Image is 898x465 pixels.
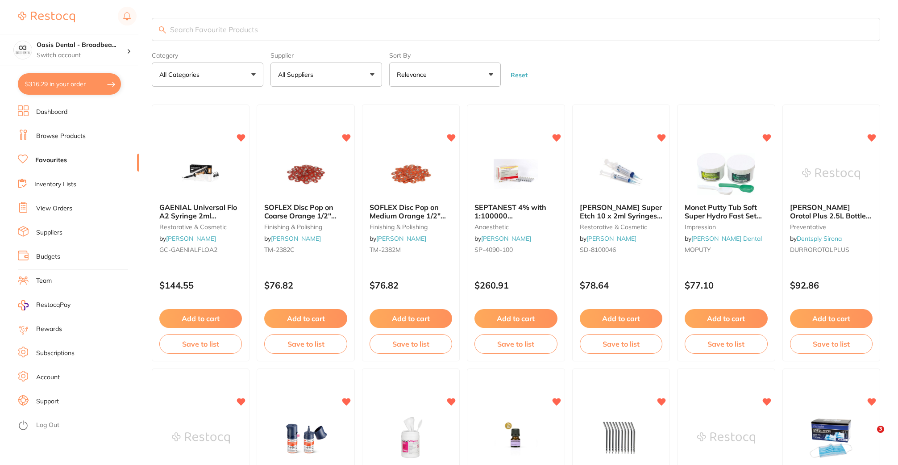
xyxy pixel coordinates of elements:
h4: Oasis Dental - Broadbeach [37,41,127,50]
p: $92.86 [790,280,873,290]
img: Monobond Plus Silane Material 5g [487,415,545,460]
a: [PERSON_NAME] [376,235,426,243]
span: Monet Putty Tub Soft Super Hydro Fast Set 2x400g [685,203,762,228]
a: Account [36,373,60,382]
img: CaviWipes **Buy 4 x Tubs or Cartons** Receive 1x Tub or Carton Free** Promo Code Q1202506** [382,415,440,460]
a: Support [36,397,59,406]
button: Save to list [264,334,347,354]
a: RestocqPay [18,300,71,310]
b: Durr Orotol Plus 2.5L Bottle – Daily Suction Cleaner [790,203,873,220]
a: Team [36,276,52,285]
button: Add to cart [474,309,557,328]
input: Search Favourite Products [152,18,880,41]
button: Save to list [474,334,557,354]
button: Add to cart [264,309,347,328]
span: SD-8100046 [580,246,616,254]
p: Relevance [397,70,430,79]
a: Favourites [35,156,67,165]
button: All Categories [152,63,263,87]
span: RestocqPay [36,301,71,310]
a: Rewards [36,325,62,334]
a: [PERSON_NAME] Dental [691,235,762,243]
button: Log Out [18,419,136,433]
button: Save to list [685,334,767,354]
small: finishing & polishing [264,223,347,230]
p: $76.82 [264,280,347,290]
b: Monet Putty Tub Soft Super Hydro Fast Set 2x400g [685,203,767,220]
span: by [790,235,842,243]
img: GAENIAL Universal Flo A2 Syringe 2ml Dispenser Tipsx20 [172,151,230,196]
a: Inventory Lists [34,180,76,189]
button: $316.29 in your order [18,73,121,95]
img: SEPTANEST 4% with 1:100000 adrenalin 2.2ml 2xBox 50 GOLD [487,151,545,196]
small: impression [685,223,767,230]
span: TM-2382C [264,246,295,254]
button: Add to cart [790,309,873,328]
button: Add to cart [370,309,452,328]
button: Add to cart [685,309,767,328]
img: SOFLEX Disc Pop on Coarse Orange 1/2" 12.7mm Pack of 85 [277,151,335,196]
button: Save to list [370,334,452,354]
span: MOPUTY [685,246,711,254]
p: Switch account [37,51,127,60]
small: restorative & cosmetic [580,223,662,230]
span: SP-4090-100 [474,246,513,254]
img: SOFLEX Disc Pop on Medium Orange 1/2" 12.7mm Pack of 85 [382,151,440,196]
button: Save to list [580,334,662,354]
p: All Suppliers [278,70,317,79]
span: SOFLEX Disc Pop on Medium Orange 1/2" 12.7mm Pack of 85 [370,203,446,228]
img: Dentosept Clean 1 Litre Disinfection Solution [172,415,230,460]
small: anaesthetic [474,223,557,230]
img: Face Masks - Earloop - Level 3 **BUY 5 GET 1 FREE, BUY 30 GET 10 FREE** [802,415,860,460]
span: by [474,235,531,243]
img: Stainless Steel Triplex Syringe Tips, Pack 5 [592,415,650,460]
img: RestocqPay [18,300,29,310]
button: Add to cart [580,309,662,328]
span: by [370,235,426,243]
img: Scotchbond - Universal Plus Adhesive(Single) **Buy 3 Receive 1 x Filtek XTE Universal Refill Caps... [277,415,335,460]
button: Reset [508,71,530,79]
iframe: Intercom live chat [859,426,880,447]
span: by [159,235,216,243]
p: All Categories [159,70,203,79]
span: TM-2382M [370,246,401,254]
button: All Suppliers [270,63,382,87]
span: [PERSON_NAME] Super Etch 10 x 2ml Syringes and 50 Tips [580,203,662,228]
span: GAENIAL Universal Flo A2 Syringe 2ml Dispenser Tipsx20 [159,203,237,228]
span: by [264,235,321,243]
a: [PERSON_NAME] [481,235,531,243]
button: Save to list [159,334,242,354]
label: Category [152,52,263,59]
span: by [685,235,762,243]
a: [PERSON_NAME] [586,235,636,243]
a: [PERSON_NAME] [166,235,216,243]
img: Restocq Logo [18,12,75,22]
span: SOFLEX Disc Pop on Coarse Orange 1/2" 12.7mm Pack of 85 [264,203,337,228]
a: [PERSON_NAME] [271,235,321,243]
img: Monet Putty Tub Soft Super Hydro Fast Set 2x400g [697,151,755,196]
img: Oasis Dental - Broadbeach [14,41,32,59]
a: Restocq Logo [18,7,75,27]
label: Sort By [389,52,501,59]
small: restorative & cosmetic [159,223,242,230]
p: $260.91 [474,280,557,290]
button: Relevance [389,63,501,87]
a: View Orders [36,204,72,213]
a: Browse Products [36,132,86,141]
a: Budgets [36,252,60,261]
img: HENRY SCHEIN Super Etch 10 x 2ml Syringes and 50 Tips [592,151,650,196]
span: [PERSON_NAME] Orotol Plus 2.5L Bottle – Daily Suction Cleaner [790,203,871,228]
span: 3 [877,426,884,433]
button: Save to list [790,334,873,354]
b: SOFLEX Disc Pop on Coarse Orange 1/2" 12.7mm Pack of 85 [264,203,347,220]
b: HENRY SCHEIN Super Etch 10 x 2ml Syringes and 50 Tips [580,203,662,220]
span: DURROROTOLPLUS [790,246,849,254]
span: by [580,235,636,243]
p: $78.64 [580,280,662,290]
p: $76.82 [370,280,452,290]
span: GC-GAENIALFLOA2 [159,246,217,254]
small: finishing & polishing [370,223,452,230]
a: Suppliers [36,228,62,237]
b: SOFLEX Disc Pop on Medium Orange 1/2" 12.7mm Pack of 85 [370,203,452,220]
button: Add to cart [159,309,242,328]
